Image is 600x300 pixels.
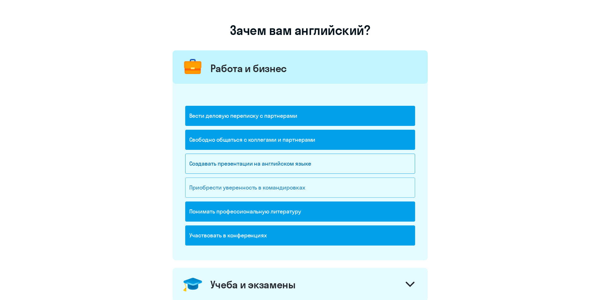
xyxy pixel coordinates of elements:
[210,62,287,75] div: Работа и бизнес
[173,23,428,38] h1: Зачем вам английский?
[210,278,296,291] div: Учеба и экзамены
[185,225,415,246] div: Участвовать в конференциях
[181,273,204,296] img: confederate-hat.png
[185,106,415,126] div: Вести деловую переписку с партнерами
[181,55,204,79] img: briefcase.png
[185,130,415,150] div: Свободно общаться с коллегами и партнерами
[185,201,415,222] div: Понимать профессиональную литературу
[185,154,415,174] div: Создавать презентации на английском языке
[185,178,415,198] div: Приобрести уверенность в командировках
